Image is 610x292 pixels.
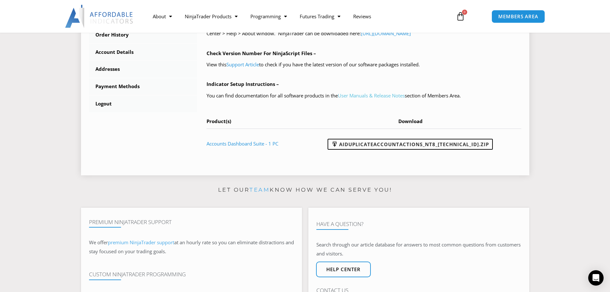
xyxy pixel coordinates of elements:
[89,61,197,78] a: Addresses
[316,262,371,277] a: Help center
[338,92,405,99] a: User Manuals & Release Notes
[316,240,521,258] p: Search through our article database for answers to most common questions from customers and visit...
[178,9,244,24] a: NinjaTrader Products
[446,7,475,26] a: 0
[207,118,231,124] span: Product(s)
[146,9,178,24] a: About
[498,14,538,19] span: MEMBERS AREA
[89,239,108,246] span: We offer
[89,96,197,112] a: Logout
[89,271,294,278] h4: Custom NinjaTrader Programming
[207,81,279,87] b: Indicator Setup Instructions –
[89,78,197,95] a: Payment Methods
[89,44,197,61] a: Account Details
[207,50,316,56] b: Check Version Number For NinjaScript Files –
[492,10,545,23] a: MEMBERS AREA
[316,221,521,227] h4: Have A Question?
[326,267,361,272] span: Help center
[89,27,197,43] a: Order History
[81,185,529,195] p: Let our know how we can serve you!
[207,60,521,69] p: View this to check if you have the latest version of our software packages installed.
[347,9,378,24] a: Reviews
[462,10,467,15] span: 0
[588,270,604,286] div: Open Intercom Messenger
[207,91,521,100] p: You can find documentation for all software products in the section of Members Area.
[226,61,259,68] a: Support Article
[244,9,293,24] a: Programming
[89,219,294,225] h4: Premium NinjaTrader Support
[249,187,270,193] a: team
[328,139,493,150] a: AIDuplicateAccountActions_NT8_[TECHNICAL_ID].zip
[293,9,347,24] a: Futures Trading
[207,140,278,147] a: Accounts Dashboard Suite - 1 PC
[146,9,449,24] nav: Menu
[398,118,423,124] span: Download
[65,5,134,28] img: LogoAI | Affordable Indicators – NinjaTrader
[108,239,174,246] a: premium NinjaTrader support
[89,239,294,254] span: at an hourly rate so you can eliminate distractions and stay focused on your trading goals.
[361,30,411,37] a: [URL][DOMAIN_NAME]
